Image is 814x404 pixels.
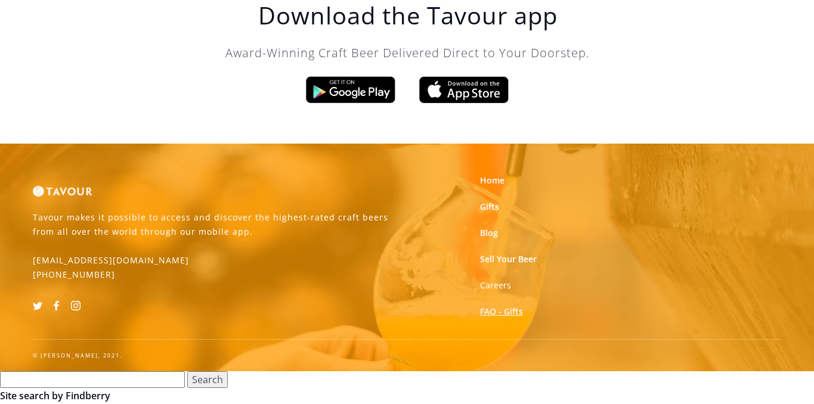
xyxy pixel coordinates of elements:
[169,1,646,30] h1: Download the Tavour app
[480,253,537,265] a: Sell Your Beer
[480,201,499,213] a: Gifts
[169,44,646,62] p: Award-Winning Craft Beer Delivered Direct to Your Doorstep.
[187,371,228,388] input: Search
[33,253,189,282] p: [EMAIL_ADDRESS][DOMAIN_NAME] [PHONE_NUMBER]
[33,210,398,239] p: Tavour makes it possible to access and discover the highest-rated craft beers from all over the w...
[480,227,498,239] a: Blog
[480,175,505,187] a: Home
[33,352,781,360] div: © [PERSON_NAME], 2021.
[480,279,511,291] a: Careers
[480,306,523,318] a: FAQ - Gifts
[480,279,511,291] strong: Careers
